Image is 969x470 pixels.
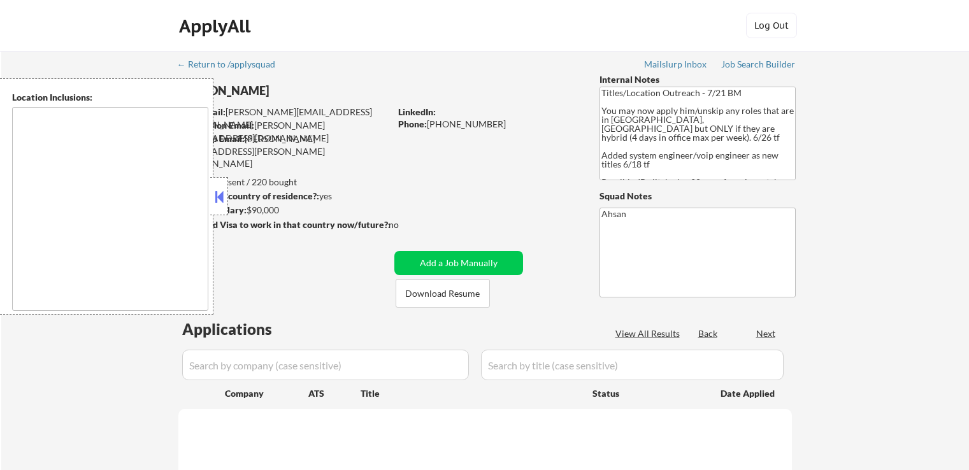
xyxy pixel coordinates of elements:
div: $90,000 [178,204,390,217]
strong: Phone: [398,118,427,129]
div: Mailslurp Inbox [644,60,708,69]
strong: Can work in country of residence?: [178,190,319,201]
div: ← Return to /applysquad [177,60,287,69]
div: Status [592,381,702,404]
button: Download Resume [396,279,490,308]
div: [PERSON_NAME][EMAIL_ADDRESS][DOMAIN_NAME] [179,119,390,144]
strong: Will need Visa to work in that country now/future?: [178,219,391,230]
strong: LinkedIn: [398,106,436,117]
div: View All Results [615,327,684,340]
div: Internal Notes [599,73,796,86]
div: 144 sent / 220 bought [178,176,390,189]
div: [PERSON_NAME] [178,83,440,99]
input: Search by company (case sensitive) [182,350,469,380]
button: Add a Job Manually [394,251,523,275]
a: ← Return to /applysquad [177,59,287,72]
input: Search by title (case sensitive) [481,350,784,380]
div: Date Applied [721,387,777,400]
div: [PERSON_NAME][EMAIL_ADDRESS][PERSON_NAME][DOMAIN_NAME] [178,132,390,170]
a: Mailslurp Inbox [644,59,708,72]
div: Title [361,387,580,400]
div: Applications [182,322,308,337]
div: Company [225,387,308,400]
div: ApplyAll [179,15,254,37]
button: Log Out [746,13,797,38]
div: Next [756,327,777,340]
div: [PERSON_NAME][EMAIL_ADDRESS][DOMAIN_NAME] [179,106,390,131]
div: yes [178,190,386,203]
div: Location Inclusions: [12,91,208,104]
div: Job Search Builder [721,60,796,69]
div: no [389,218,425,231]
div: Back [698,327,719,340]
div: [PHONE_NUMBER] [398,118,578,131]
div: ATS [308,387,361,400]
div: Squad Notes [599,190,796,203]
